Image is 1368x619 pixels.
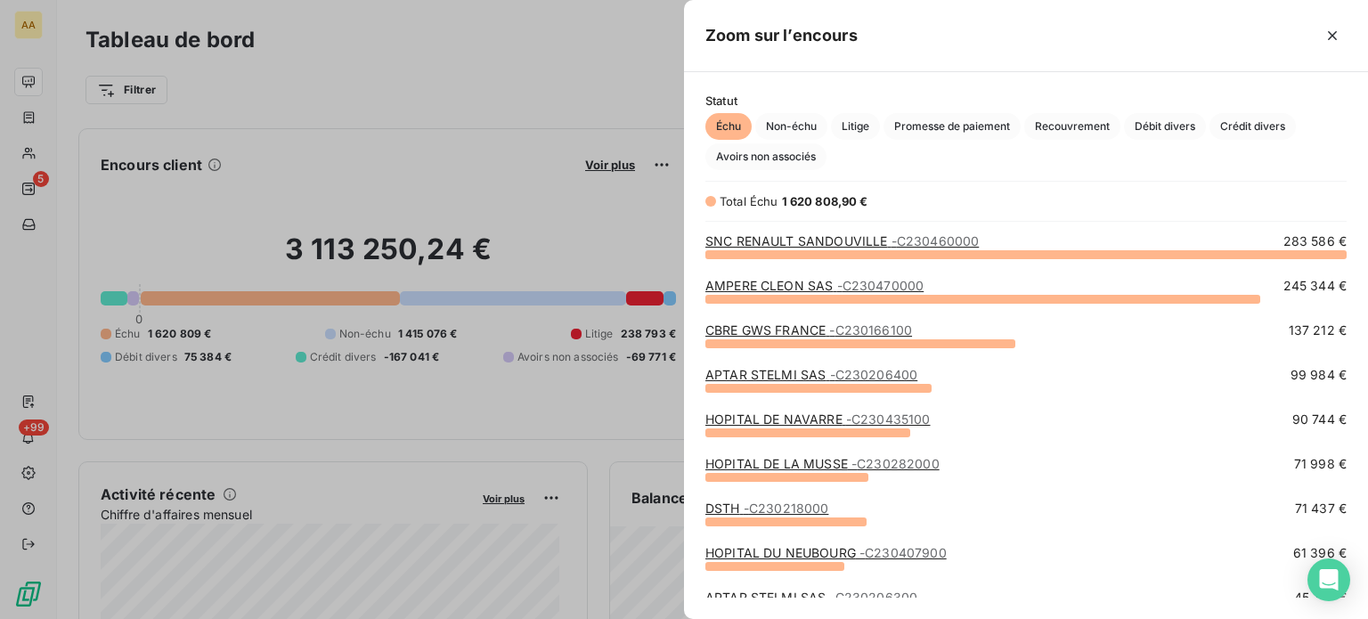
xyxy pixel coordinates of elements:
[1283,277,1347,295] span: 245 344 €
[705,113,752,140] button: Échu
[1024,113,1120,140] button: Recouvrement
[1289,322,1347,339] span: 137 212 €
[883,113,1021,140] button: Promesse de paiement
[1307,558,1350,601] div: Open Intercom Messenger
[684,232,1368,598] div: grid
[1283,232,1347,250] span: 283 586 €
[782,194,868,208] span: 1 620 808,90 €
[1295,500,1347,517] span: 71 437 €
[705,501,828,516] a: DSTH
[705,545,947,560] a: HOPITAL DU NEUBOURG
[705,94,1347,108] span: Statut
[705,233,979,248] a: SNC RENAULT SANDOUVILLE
[1291,366,1347,384] span: 99 984 €
[705,322,912,338] a: CBRE GWS FRANCE
[755,113,827,140] button: Non-échu
[1124,113,1206,140] button: Débit divers
[705,278,924,293] a: AMPERE CLEON SAS
[831,113,880,140] button: Litige
[705,590,917,605] a: APTAR STELMI SAS
[851,456,940,471] span: - C230282000
[830,367,918,382] span: - C230206400
[705,456,940,471] a: HOPITAL DE LA MUSSE
[859,545,947,560] span: - C230407900
[1209,113,1296,140] button: Crédit divers
[830,590,918,605] span: - C230206300
[1294,589,1347,607] span: 45 757 €
[1292,411,1347,428] span: 90 744 €
[1294,455,1347,473] span: 71 998 €
[892,233,980,248] span: - C230460000
[705,367,917,382] a: APTAR STELMI SAS
[705,411,931,427] a: HOPITAL DE NAVARRE
[846,411,931,427] span: - C230435100
[744,501,829,516] span: - C230218000
[705,23,858,48] h5: Zoom sur l’encours
[1293,544,1347,562] span: 61 396 €
[720,194,778,208] span: Total Échu
[829,322,912,338] span: - C230166100
[837,278,924,293] span: - C230470000
[705,143,826,170] button: Avoirs non associés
